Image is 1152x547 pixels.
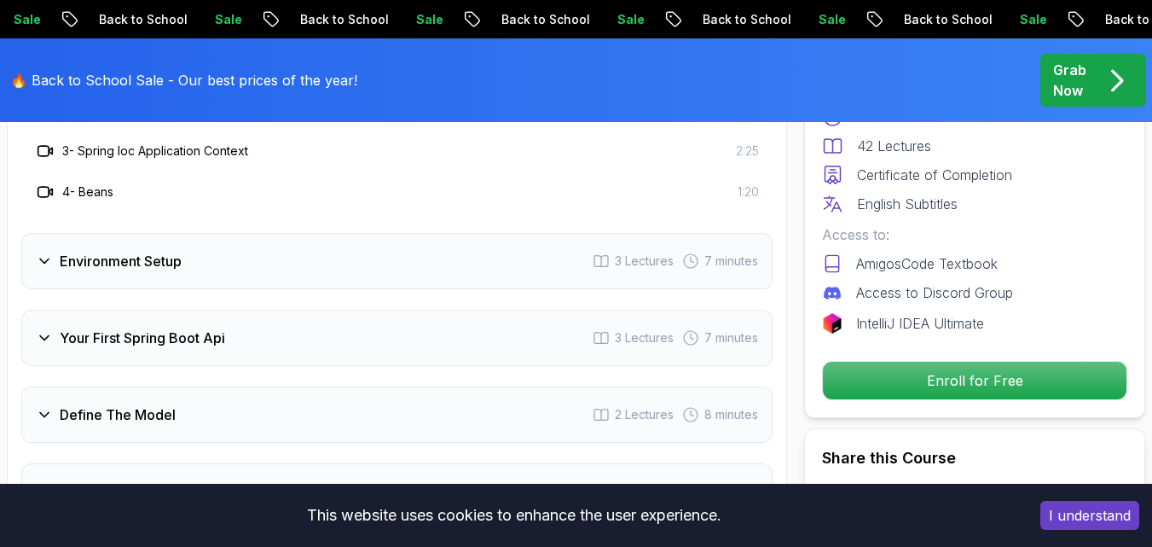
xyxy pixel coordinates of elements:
p: Sale [1006,11,1061,28]
button: Enroll for Free [822,361,1127,400]
span: 8 minutes [704,406,758,423]
h2: Share this Course [822,446,1127,470]
h3: 3 - Spring Ioc Application Context [62,143,248,160]
h3: Define The Model [60,404,176,425]
p: Access to: [822,224,1127,245]
p: Back to School [85,11,201,28]
p: Back to School [488,11,604,28]
p: Back to School [689,11,805,28]
img: jetbrains logo [822,313,842,334]
span: 7 minutes [704,329,758,346]
h3: Environment Setup [60,251,182,271]
p: Enroll for Free [823,362,1126,399]
h3: Your First Spring Boot Api [60,328,225,348]
button: Environment Setup3 Lectures 7 minutes [21,233,773,289]
span: 3 Lectures [615,253,674,270]
button: Accept cookies [1040,501,1139,530]
p: Certificate of Completion [857,165,1012,185]
p: Back to School [890,11,1006,28]
p: 🔥 Back to School Sale - Our best prices of the year! [10,70,357,90]
p: 42 Lectures [857,136,931,156]
p: Sale [402,11,457,28]
p: Grab Now [1053,60,1086,101]
span: 2:25 [736,143,759,160]
div: This website uses cookies to enhance the user experience. [13,497,1015,534]
button: Docker And Postgres6 Lectures 11 minutes [21,463,773,520]
p: Access to Discord Group [856,282,1013,303]
p: Sale [604,11,658,28]
span: 11 minutes [703,483,758,500]
span: 6 Lectures [613,483,673,500]
span: 3 Lectures [615,329,674,346]
button: Your First Spring Boot Api3 Lectures 7 minutes [21,310,773,366]
h3: Docker And Postgres [60,481,197,502]
span: 2 Lectures [615,406,674,423]
p: Sale [805,11,860,28]
button: Define The Model2 Lectures 8 minutes [21,387,773,443]
h3: 4 - Beans [62,183,113,201]
p: Back to School [287,11,402,28]
p: Sale [201,11,256,28]
span: 7 minutes [704,253,758,270]
p: IntelliJ IDEA Ultimate [856,313,984,334]
span: 1:20 [738,183,759,201]
p: AmigosCode Textbook [856,253,998,274]
p: English Subtitles [857,194,958,214]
